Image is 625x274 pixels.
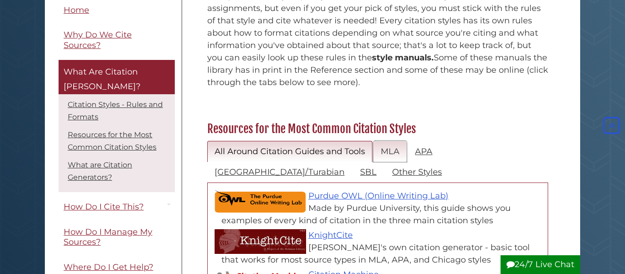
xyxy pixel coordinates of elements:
a: Resources for the Most Common Citation Styles [68,131,156,152]
h2: Resources for the Most Common Citation Styles [203,122,553,136]
div: Made by Purdue University, this guide shows you examples of every kind of citation in the three m... [221,202,543,227]
span: What Are Citation [PERSON_NAME]? [64,67,140,92]
a: Why Do We Cite Sources? [59,25,175,56]
a: How Do I Manage My Sources? [59,222,175,253]
div: [PERSON_NAME]'s own citation generator - basic tool that works for most source types in MLA, APA,... [221,242,543,266]
a: MLA [373,141,407,162]
a: [GEOGRAPHIC_DATA]/Turabian [207,161,352,183]
a: Citation Styles - Rules and Formats [68,101,163,122]
span: How Do I Cite This? [64,202,144,212]
span: Why Do We Cite Sources? [64,30,132,51]
button: 24/7 Live Chat [501,255,580,274]
a: What Are Citation [PERSON_NAME]? [59,60,175,95]
a: SBL [353,161,384,183]
img: Logo - dark red background with lighter red knight helmet, next to words [215,229,306,254]
span: How Do I Manage My Sources? [64,227,152,247]
a: Logo - black text next to black OWL with eye and beak formed by first letters Purdue OWL (Online ... [308,191,448,201]
a: What are Citation Generators? [68,161,132,182]
a: Back to Top [601,120,623,130]
a: APA [408,141,440,162]
strong: style manuals. [372,53,434,63]
span: Where Do I Get Help? [64,262,153,272]
a: All Around Citation Guides and Tools [207,141,372,162]
span: Home [64,5,89,15]
a: Logo - dark red background with lighter red knight helmet, next to words KnightCite [308,230,353,240]
img: Logo - black text next to black OWL with eye and beak formed by first letters [215,190,306,213]
a: Other Styles [385,161,449,183]
a: How Do I Cite This? [59,197,175,218]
